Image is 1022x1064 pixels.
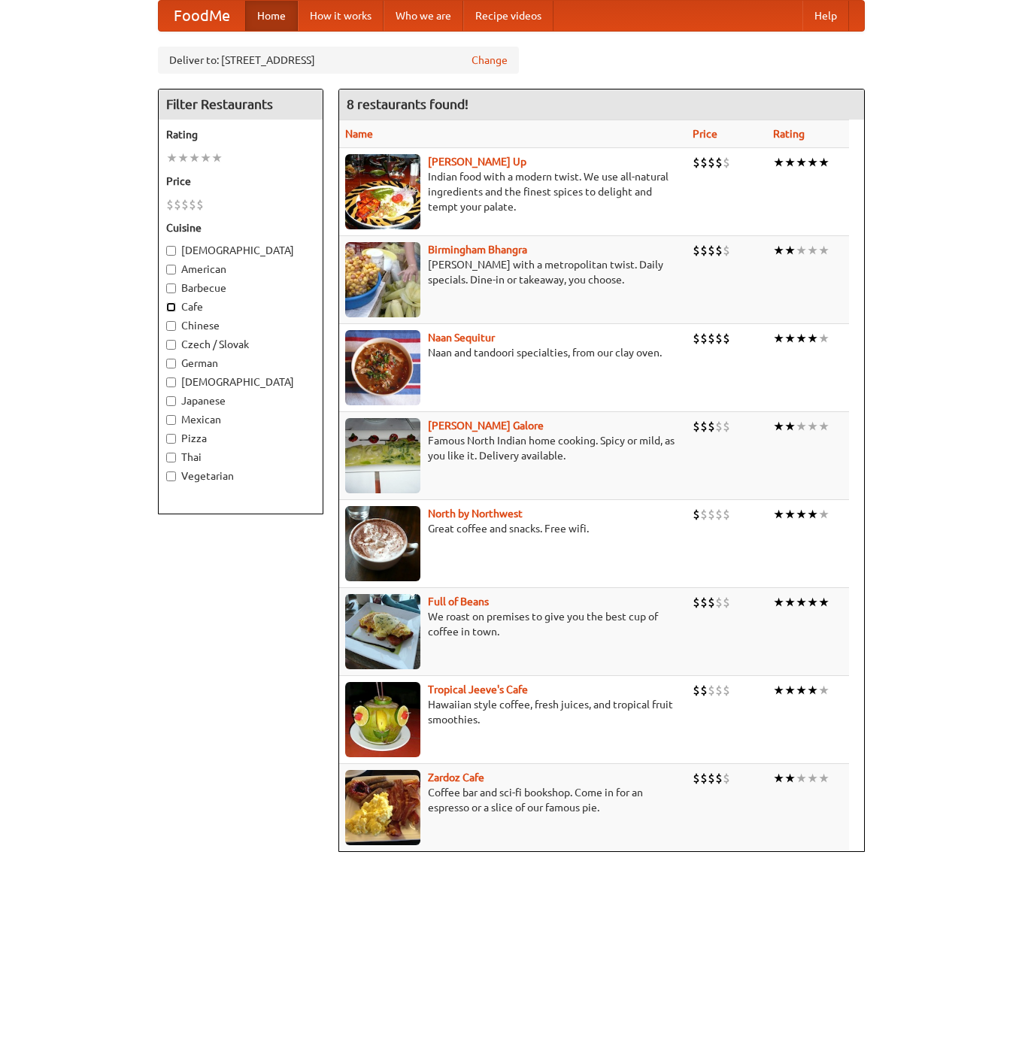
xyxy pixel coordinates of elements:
li: $ [708,770,715,787]
h5: Price [166,174,315,189]
li: $ [693,594,700,611]
li: ★ [807,682,818,699]
li: ★ [796,506,807,523]
img: beans.jpg [345,594,420,669]
li: ★ [784,682,796,699]
li: $ [723,594,730,611]
li: ★ [818,330,829,347]
label: Cafe [166,299,315,314]
li: $ [723,242,730,259]
li: $ [700,594,708,611]
div: Deliver to: [STREET_ADDRESS] [158,47,519,74]
li: $ [174,196,181,213]
li: $ [715,330,723,347]
input: Barbecue [166,283,176,293]
li: $ [693,242,700,259]
li: $ [708,594,715,611]
a: Rating [773,128,805,140]
li: ★ [784,330,796,347]
li: $ [708,242,715,259]
li: $ [693,682,700,699]
li: $ [700,154,708,171]
p: Famous North Indian home cooking. Spicy or mild, as you like it. Delivery available. [345,433,681,463]
p: Great coffee and snacks. Free wifi. [345,521,681,536]
label: Vegetarian [166,468,315,483]
a: Naan Sequitur [428,332,495,344]
a: Who we are [384,1,463,31]
p: [PERSON_NAME] with a metropolitan twist. Daily specials. Dine-in or takeaway, you choose. [345,257,681,287]
li: ★ [784,418,796,435]
li: $ [693,418,700,435]
img: north.jpg [345,506,420,581]
a: Change [472,53,508,68]
li: ★ [807,506,818,523]
li: $ [715,594,723,611]
li: $ [723,330,730,347]
li: ★ [807,242,818,259]
li: ★ [773,154,784,171]
li: ★ [784,770,796,787]
li: $ [723,418,730,435]
li: ★ [796,154,807,171]
li: ★ [784,506,796,523]
label: Chinese [166,318,315,333]
input: [DEMOGRAPHIC_DATA] [166,377,176,387]
p: Coffee bar and sci-fi bookshop. Come in for an espresso or a slice of our famous pie. [345,785,681,815]
a: Home [245,1,298,31]
a: How it works [298,1,384,31]
img: currygalore.jpg [345,418,420,493]
label: American [166,262,315,277]
li: $ [708,506,715,523]
li: $ [693,506,700,523]
label: Czech / Slovak [166,337,315,352]
li: $ [700,770,708,787]
a: Recipe videos [463,1,553,31]
a: North by Northwest [428,508,523,520]
li: $ [715,506,723,523]
input: American [166,265,176,274]
li: ★ [784,594,796,611]
input: Mexican [166,415,176,425]
li: ★ [818,594,829,611]
li: ★ [818,770,829,787]
li: $ [715,242,723,259]
li: $ [715,770,723,787]
b: Tropical Jeeve's Cafe [428,684,528,696]
li: $ [708,330,715,347]
input: Pizza [166,434,176,444]
li: $ [708,682,715,699]
li: $ [723,506,730,523]
li: ★ [818,418,829,435]
a: Help [802,1,849,31]
label: [DEMOGRAPHIC_DATA] [166,374,315,390]
li: ★ [818,682,829,699]
label: Pizza [166,431,315,446]
li: $ [700,418,708,435]
label: Thai [166,450,315,465]
li: $ [181,196,189,213]
img: curryup.jpg [345,154,420,229]
li: ★ [807,770,818,787]
a: Zardoz Cafe [428,771,484,784]
li: $ [700,330,708,347]
b: Full of Beans [428,596,489,608]
li: ★ [773,682,784,699]
li: ★ [807,154,818,171]
li: $ [693,770,700,787]
li: ★ [818,506,829,523]
li: $ [723,770,730,787]
input: Cafe [166,302,176,312]
label: Japanese [166,393,315,408]
li: $ [700,242,708,259]
ng-pluralize: 8 restaurants found! [347,97,469,111]
input: Vegetarian [166,471,176,481]
li: ★ [796,594,807,611]
label: Mexican [166,412,315,427]
li: $ [700,506,708,523]
li: $ [693,330,700,347]
li: $ [723,682,730,699]
b: Birmingham Bhangra [428,244,527,256]
a: FoodMe [159,1,245,31]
